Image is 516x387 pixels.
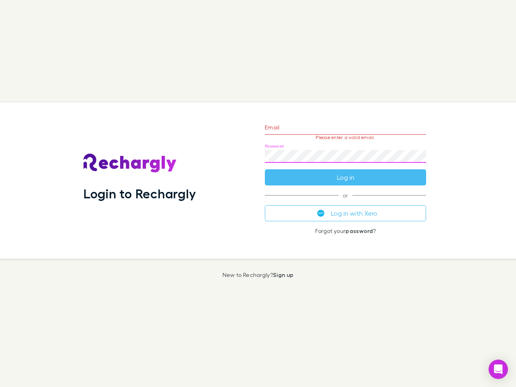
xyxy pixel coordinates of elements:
[273,271,293,278] a: Sign up
[83,154,177,173] img: Rechargly's Logo
[345,227,373,234] a: password
[265,195,426,196] span: or
[223,272,294,278] p: New to Rechargly?
[83,186,196,201] h1: Login to Rechargly
[265,205,426,221] button: Log in with Xero
[265,228,426,234] p: Forgot your ?
[265,135,426,140] p: Please enter a valid email.
[265,169,426,185] button: Log in
[489,360,508,379] div: Open Intercom Messenger
[317,210,325,217] img: Xero's logo
[265,143,284,149] label: Password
